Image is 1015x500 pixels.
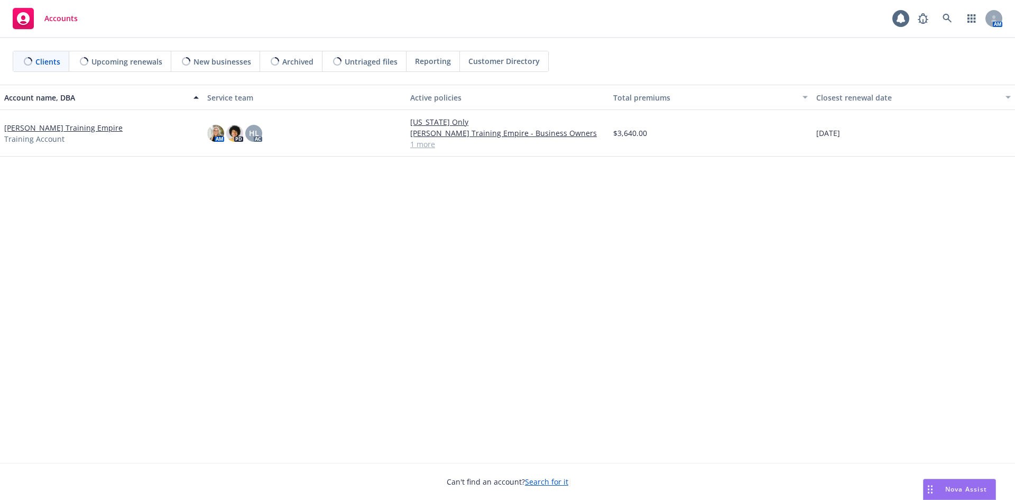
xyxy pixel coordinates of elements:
span: [DATE] [816,128,840,139]
span: Can't find an account? [447,476,568,487]
span: New businesses [193,56,251,67]
button: Active policies [406,85,609,110]
span: Customer Directory [468,56,540,67]
button: Total premiums [609,85,812,110]
div: Drag to move [924,479,937,499]
a: Accounts [8,4,82,33]
a: Search [937,8,958,29]
div: Closest renewal date [816,92,999,103]
a: [US_STATE] Only [410,116,605,128]
button: Service team [203,85,406,110]
a: [PERSON_NAME] Training Empire - Business Owners [410,128,605,139]
span: Untriaged files [345,56,398,67]
button: Nova Assist [923,479,996,500]
span: Upcoming renewals [91,56,162,67]
span: Archived [282,56,313,67]
div: Active policies [410,92,605,103]
div: Total premiums [613,92,796,103]
a: Search for it [525,477,568,487]
a: 1 more [410,139,605,150]
span: $3,640.00 [613,128,647,139]
img: photo [226,125,243,142]
a: Report a Bug [912,8,934,29]
div: Account name, DBA [4,92,187,103]
span: Clients [35,56,60,67]
a: [PERSON_NAME] Training Empire [4,122,123,133]
span: Accounts [44,14,78,23]
span: HL [249,128,259,139]
button: Closest renewal date [812,85,1015,110]
a: Switch app [961,8,982,29]
span: Reporting [415,56,451,67]
div: Service team [207,92,402,103]
span: Nova Assist [945,485,987,494]
span: Training Account [4,133,64,144]
img: photo [207,125,224,142]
